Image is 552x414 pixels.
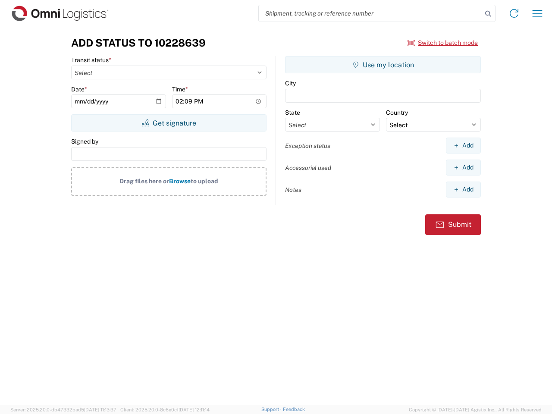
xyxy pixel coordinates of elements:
[71,37,206,49] h3: Add Status to 10228639
[285,164,331,172] label: Accessorial used
[71,85,87,93] label: Date
[120,407,210,412] span: Client: 2025.20.0-8c6e0cf
[261,407,283,412] a: Support
[446,182,481,198] button: Add
[71,56,111,64] label: Transit status
[285,109,300,116] label: State
[71,114,267,132] button: Get signature
[285,186,301,194] label: Notes
[172,85,188,93] label: Time
[386,109,408,116] label: Country
[84,407,116,412] span: [DATE] 11:13:37
[446,160,481,176] button: Add
[179,407,210,412] span: [DATE] 12:11:14
[259,5,482,22] input: Shipment, tracking or reference number
[409,406,542,414] span: Copyright © [DATE]-[DATE] Agistix Inc., All Rights Reserved
[71,138,98,145] label: Signed by
[285,79,296,87] label: City
[285,142,330,150] label: Exception status
[169,178,191,185] span: Browse
[285,56,481,73] button: Use my location
[119,178,169,185] span: Drag files here or
[283,407,305,412] a: Feedback
[10,407,116,412] span: Server: 2025.20.0-db47332bad5
[446,138,481,154] button: Add
[425,214,481,235] button: Submit
[191,178,218,185] span: to upload
[408,36,478,50] button: Switch to batch mode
